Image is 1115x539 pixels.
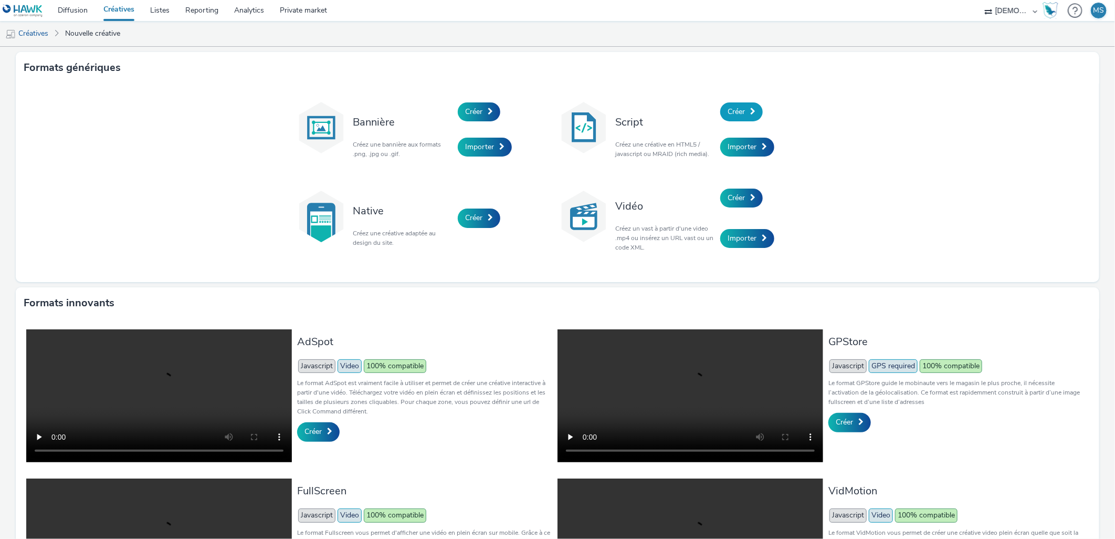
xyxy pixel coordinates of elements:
[364,359,426,373] span: 100% compatible
[829,359,867,373] span: Javascript
[1043,2,1058,19] img: Hawk Academy
[3,4,43,17] img: undefined Logo
[353,204,453,218] h3: Native
[1043,2,1063,19] a: Hawk Academy
[364,509,426,522] span: 100% compatible
[295,101,348,154] img: banner.svg
[24,295,114,311] h3: Formats innovants
[465,107,482,117] span: Créer
[353,115,453,129] h3: Bannière
[297,484,552,498] h3: FullScreen
[458,102,500,121] a: Créer
[728,142,756,152] span: Importer
[728,233,756,243] span: Importer
[298,509,335,522] span: Javascript
[828,413,871,432] a: Créer
[304,427,322,437] span: Créer
[728,107,745,117] span: Créer
[828,335,1084,349] h3: GPStore
[557,101,610,154] img: code.svg
[295,190,348,243] img: native.svg
[615,224,715,252] p: Créez un vast à partir d'une video .mp4 ou insérez un URL vast ou un code XML.
[557,190,610,243] img: video.svg
[465,213,482,223] span: Créer
[728,193,745,203] span: Créer
[60,21,125,46] a: Nouvelle créative
[5,29,16,39] img: mobile
[720,229,774,248] a: Importer
[828,378,1084,407] p: Le format GPStore guide le mobinaute vers le magasin le plus proche, il nécessite l’activation de...
[829,509,867,522] span: Javascript
[353,229,453,247] p: Créez une créative adaptée au design du site.
[465,142,494,152] span: Importer
[353,140,453,159] p: Créez une bannière aux formats .png, .jpg ou .gif.
[869,509,893,522] span: Video
[458,138,512,157] a: Importer
[298,359,335,373] span: Javascript
[836,417,853,427] span: Créer
[869,359,918,373] span: GPS required
[615,199,715,213] h3: Vidéo
[720,102,763,121] a: Créer
[297,335,552,349] h3: AdSpot
[458,209,500,227] a: Créer
[828,484,1084,498] h3: VidMotion
[338,359,362,373] span: Video
[297,422,340,441] a: Créer
[615,115,715,129] h3: Script
[297,378,552,416] p: Le format AdSpot est vraiment facile à utiliser et permet de créer une créative interactive à par...
[1093,3,1105,18] div: MS
[720,189,763,208] a: Créer
[895,509,958,522] span: 100% compatible
[920,359,982,373] span: 100% compatible
[338,509,362,522] span: Video
[720,138,774,157] a: Importer
[24,60,121,76] h3: Formats génériques
[615,140,715,159] p: Créez une créative en HTML5 / javascript ou MRAID (rich media).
